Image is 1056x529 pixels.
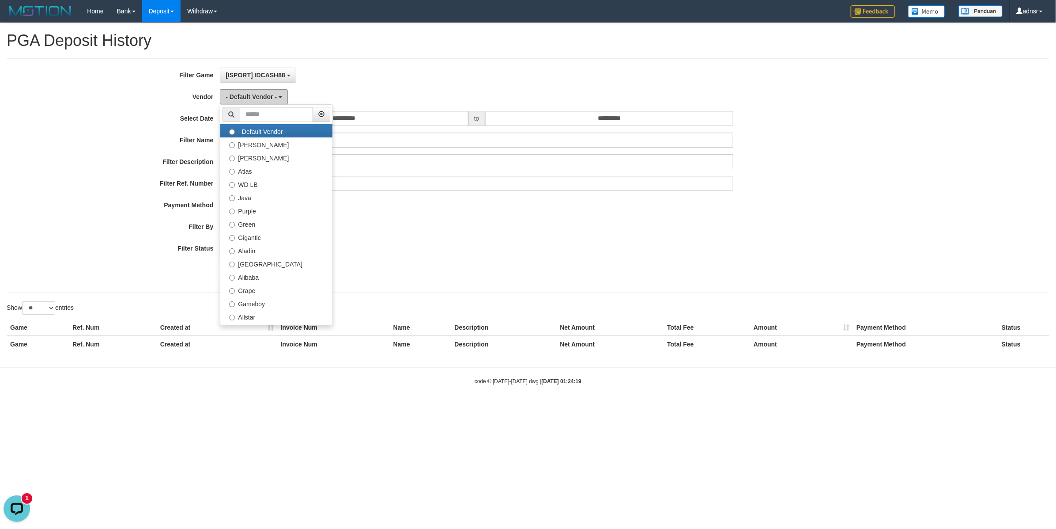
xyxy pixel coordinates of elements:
button: - Default Vendor - [220,89,288,104]
input: WD LB [229,182,235,188]
th: Payment Method [853,336,998,352]
span: - Default Vendor - [226,93,277,100]
input: Purple [229,209,235,214]
h1: PGA Deposit History [7,32,1049,49]
th: Net Amount [556,320,664,336]
input: - Default Vendor - [229,129,235,135]
input: Allstar [229,315,235,320]
label: WD LB [220,177,332,190]
label: - Default Vendor - [220,124,332,137]
button: [ISPORT] IDCASH88 [220,68,296,83]
img: MOTION_logo.png [7,4,74,18]
th: Description [451,336,557,352]
span: to [468,111,485,126]
th: Created at [157,336,277,352]
input: Alibaba [229,275,235,281]
th: Ref. Num [69,336,157,352]
th: Total Fee [664,320,750,336]
label: Aladin [220,244,332,257]
label: Show entries [7,301,74,315]
label: [PERSON_NAME] [220,151,332,164]
th: Name [390,336,451,352]
div: New messages notification [22,1,32,12]
th: Ref. Num [69,320,157,336]
th: Game [7,320,69,336]
th: Amount [750,336,853,352]
th: Status [998,320,1049,336]
input: Gigantic [229,235,235,241]
input: [PERSON_NAME] [229,142,235,148]
img: Feedback.jpg [851,5,895,18]
label: Alibaba [220,270,332,283]
th: Game [7,336,69,352]
input: [PERSON_NAME] [229,156,235,161]
input: Java [229,195,235,201]
th: Net Amount [556,336,664,352]
label: [PERSON_NAME] [220,137,332,151]
input: Grape [229,288,235,294]
input: Aladin [229,248,235,254]
th: Invoice Num [277,320,390,336]
label: Green [220,217,332,230]
th: Invoice Num [277,336,390,352]
span: [ISPORT] IDCASH88 [226,72,285,79]
label: Atlas [220,164,332,177]
th: Total Fee [664,336,750,352]
th: Created at [157,320,277,336]
label: [GEOGRAPHIC_DATA] [220,257,332,270]
label: Allstar [220,310,332,323]
label: Purple [220,204,332,217]
th: Name [390,320,451,336]
label: Java [220,190,332,204]
label: Gameboy [220,297,332,310]
select: Showentries [22,301,55,315]
input: Gameboy [229,301,235,307]
th: Payment Method [853,320,998,336]
input: [GEOGRAPHIC_DATA] [229,262,235,267]
label: Xtr [220,323,332,336]
button: Open LiveChat chat widget [4,4,30,30]
small: code © [DATE]-[DATE] dwg | [475,378,581,384]
input: Green [229,222,235,228]
th: Amount [750,320,853,336]
strong: [DATE] 01:24:19 [542,378,581,384]
img: Button%20Memo.svg [908,5,945,18]
input: Atlas [229,169,235,175]
label: Grape [220,283,332,297]
th: Status [998,336,1049,352]
img: panduan.png [958,5,1003,17]
th: Description [451,320,557,336]
label: Gigantic [220,230,332,244]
